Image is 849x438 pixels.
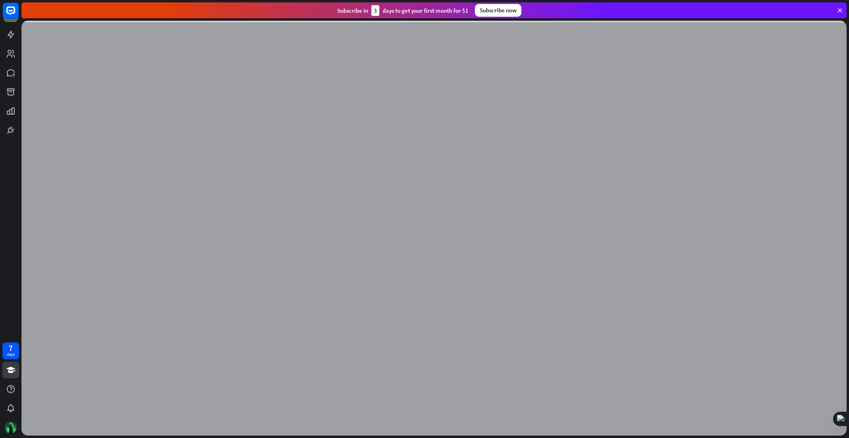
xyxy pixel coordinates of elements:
[7,352,15,357] div: days
[2,343,19,359] a: 7 days
[371,5,379,16] div: 3
[9,345,13,352] div: 7
[475,4,521,17] div: Subscribe now
[337,5,468,16] div: Subscribe in days to get your first month for $1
